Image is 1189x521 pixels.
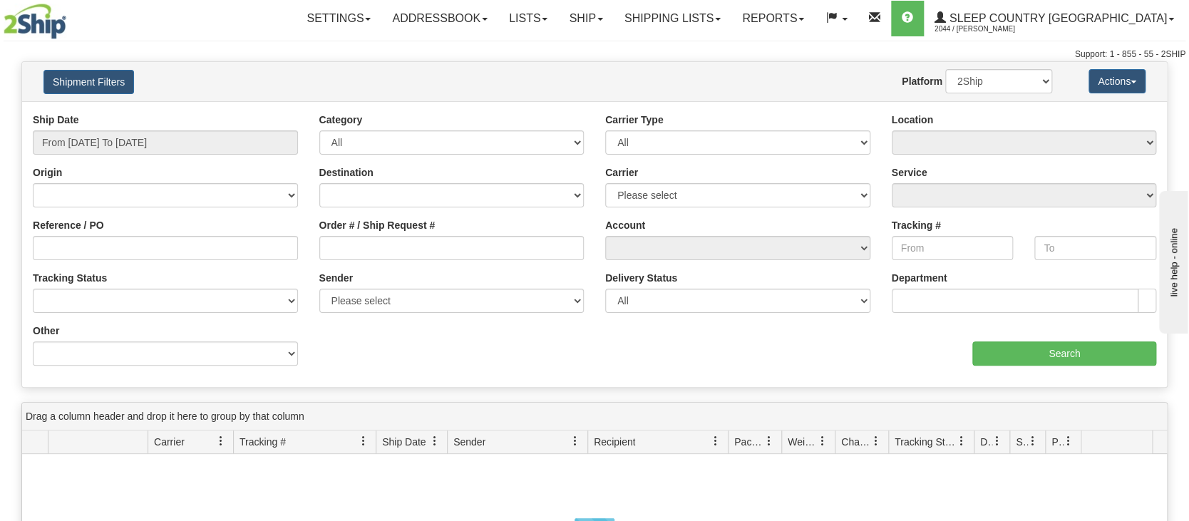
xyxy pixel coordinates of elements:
input: Search [972,341,1156,366]
span: Sleep Country [GEOGRAPHIC_DATA] [946,12,1167,24]
label: Order # / Ship Request # [319,218,436,232]
a: Sender filter column settings [563,429,587,453]
label: Carrier Type [605,113,663,127]
a: Settings [296,1,381,36]
img: logo2044.jpg [4,4,66,39]
a: Ship [558,1,613,36]
a: Ship Date filter column settings [423,429,447,453]
label: Category [319,113,363,127]
label: Tracking # [892,218,941,232]
span: Tracking # [240,435,286,449]
a: Shipment Issues filter column settings [1021,429,1045,453]
span: Sender [453,435,485,449]
input: To [1034,236,1156,260]
span: Pickup Status [1051,435,1064,449]
label: Carrier [605,165,638,180]
a: Addressbook [381,1,498,36]
label: Reference / PO [33,218,104,232]
label: Platform [902,74,942,88]
a: Tracking Status filter column settings [949,429,974,453]
a: Lists [498,1,558,36]
div: live help - online [11,12,132,23]
span: Ship Date [382,435,426,449]
span: Carrier [154,435,185,449]
label: Department [892,271,947,285]
label: Service [892,165,927,180]
button: Shipment Filters [43,70,134,94]
label: Ship Date [33,113,79,127]
iframe: chat widget [1156,187,1188,333]
a: Pickup Status filter column settings [1056,429,1081,453]
input: From [892,236,1014,260]
a: Sleep Country [GEOGRAPHIC_DATA] 2044 / [PERSON_NAME] [924,1,1185,36]
div: Support: 1 - 855 - 55 - 2SHIP [4,48,1185,61]
span: 2044 / [PERSON_NAME] [935,22,1041,36]
span: Weight [788,435,818,449]
label: Location [892,113,933,127]
label: Tracking Status [33,271,107,285]
label: Other [33,324,59,338]
span: Delivery Status [980,435,992,449]
a: Tracking # filter column settings [351,429,376,453]
span: Shipment Issues [1016,435,1028,449]
div: grid grouping header [22,403,1167,430]
a: Recipient filter column settings [704,429,728,453]
label: Delivery Status [605,271,677,285]
label: Account [605,218,645,232]
span: Recipient [594,435,635,449]
span: Packages [734,435,764,449]
a: Shipping lists [614,1,731,36]
a: Packages filter column settings [757,429,781,453]
a: Reports [731,1,815,36]
a: Carrier filter column settings [209,429,233,453]
a: Weight filter column settings [810,429,835,453]
button: Actions [1088,69,1146,93]
a: Delivery Status filter column settings [985,429,1009,453]
span: Charge [841,435,871,449]
label: Sender [319,271,353,285]
label: Destination [319,165,374,180]
a: Charge filter column settings [864,429,888,453]
span: Tracking Status [895,435,957,449]
label: Origin [33,165,62,180]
